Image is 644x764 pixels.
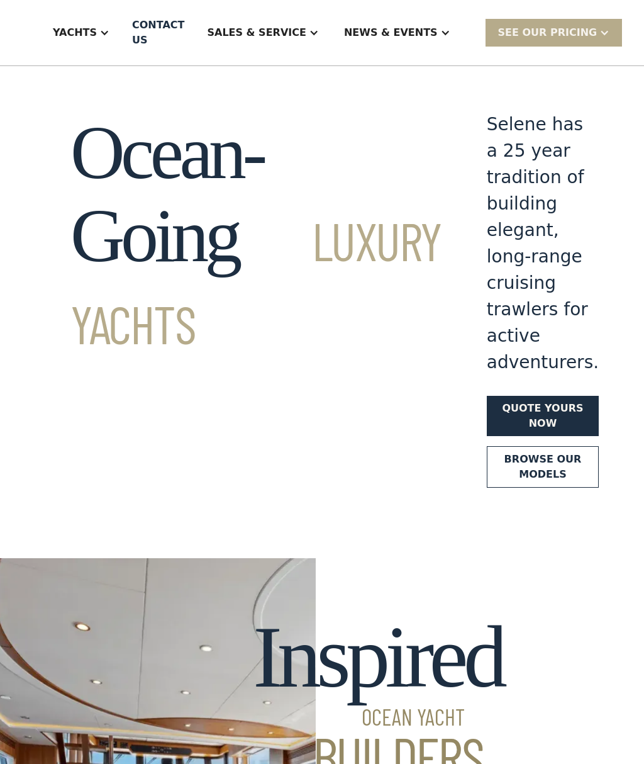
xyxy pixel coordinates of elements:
a: Quote yours now [487,396,599,436]
div: News & EVENTS [331,8,463,58]
div: News & EVENTS [344,25,438,40]
span: Ocean Yacht [253,705,502,728]
div: Sales & Service [194,8,331,58]
div: SEE Our Pricing [486,19,623,46]
div: Selene has a 25 year tradition of building elegant, long-range cruising trawlers for active adven... [487,111,599,376]
div: SEE Our Pricing [498,25,597,40]
div: Sales & Service [207,25,306,40]
div: Yachts [40,8,122,58]
div: Contact US [132,18,184,48]
h1: Ocean-Going [70,111,441,361]
a: Browse our models [487,446,599,488]
div: Yachts [53,25,97,40]
span: Luxury Yachts [70,208,441,355]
